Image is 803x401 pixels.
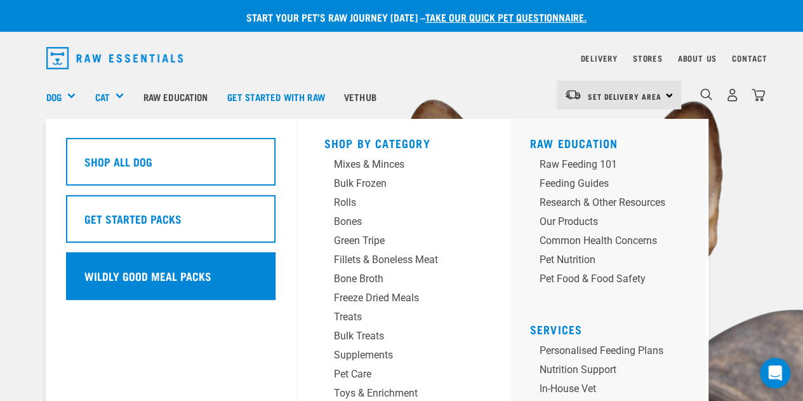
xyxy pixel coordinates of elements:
a: Common Health Concerns [530,233,696,252]
a: Fillets & Boneless Meat [324,252,483,271]
div: Our Products [540,214,665,229]
a: Pet Food & Food Safety [530,271,696,290]
a: Feeding Guides [530,176,696,195]
div: Open Intercom Messenger [760,358,790,388]
img: Raw Essentials Logo [46,47,183,69]
div: Mixes & Minces [334,157,453,172]
img: user.png [726,88,739,102]
a: In-house vet [530,381,696,400]
a: Shop All Dog [66,138,275,195]
a: Research & Other Resources [530,195,696,214]
div: Freeze Dried Meals [334,290,453,306]
img: home-icon-1@2x.png [700,88,712,100]
a: Get Started Packs [66,195,275,252]
a: Bones [324,214,483,233]
div: Bulk Frozen [334,176,453,191]
a: Supplements [324,348,483,367]
img: home-icon@2x.png [752,88,765,102]
a: Freeze Dried Meals [324,290,483,309]
span: Set Delivery Area [588,94,661,99]
a: Cat [95,90,109,104]
div: Pet Nutrition [540,252,665,268]
a: About Us [677,56,716,60]
a: Treats [324,309,483,329]
a: Raw Education [133,71,217,122]
div: Bone Broth [334,271,453,287]
a: Raw Feeding 101 [530,157,696,176]
a: Stores [633,56,663,60]
div: Bones [334,214,453,229]
div: Rolls [334,195,453,210]
a: Delivery [580,56,617,60]
a: Nutrition Support [530,362,696,381]
a: Pet Nutrition [530,252,696,271]
a: Contact [732,56,767,60]
a: Our Products [530,214,696,233]
a: Get started with Raw [218,71,335,122]
a: Bulk Treats [324,329,483,348]
h5: Wildly Good Meal Packs [84,268,211,284]
a: Mixes & Minces [324,157,483,176]
div: Research & Other Resources [540,195,665,210]
h5: Shop By Category [324,137,483,147]
div: Feeding Guides [540,176,665,191]
a: Bulk Frozen [324,176,483,195]
div: Common Health Concerns [540,233,665,248]
div: Supplements [334,348,453,363]
a: Dog [46,90,62,104]
a: Vethub [335,71,386,122]
div: Toys & Enrichment [334,386,453,401]
a: Wildly Good Meal Packs [66,252,275,309]
img: van-moving.png [564,89,581,100]
a: Personalised Feeding Plans [530,343,696,362]
h5: Get Started Packs [84,210,182,227]
a: Green Tripe [324,233,483,252]
a: Bone Broth [324,271,483,290]
h5: Services [530,323,696,333]
div: Pet Care [334,367,453,382]
div: Treats [334,309,453,325]
nav: dropdown navigation [36,42,767,74]
a: take our quick pet questionnaire. [425,14,587,20]
a: Raw Education [530,140,618,146]
div: Raw Feeding 101 [540,157,665,172]
div: Green Tripe [334,233,453,248]
div: Fillets & Boneless Meat [334,252,453,268]
div: Bulk Treats [334,329,453,344]
a: Rolls [324,195,483,214]
h5: Shop All Dog [84,153,152,170]
a: Pet Care [324,367,483,386]
div: Pet Food & Food Safety [540,271,665,287]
